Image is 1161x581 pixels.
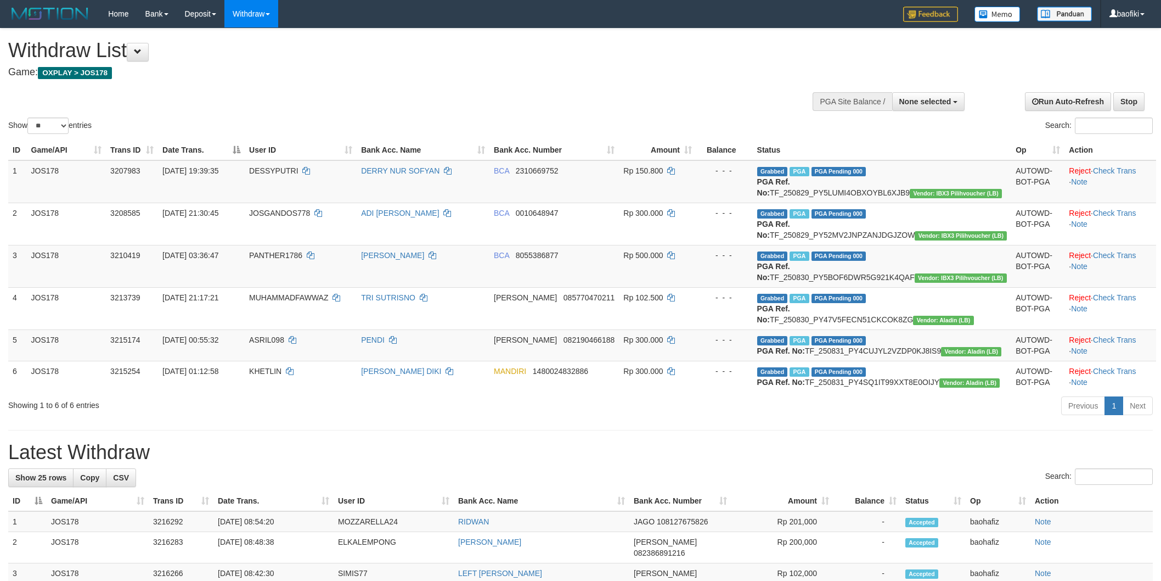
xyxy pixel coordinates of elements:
td: · · [1064,203,1156,245]
td: 3216283 [149,532,213,563]
th: Bank Acc. Name: activate to sort column ascending [454,491,629,511]
b: PGA Ref. No: [757,304,790,324]
th: Bank Acc. Name: activate to sort column ascending [357,140,489,160]
span: Rp 300.000 [623,336,663,344]
th: User ID: activate to sort column ascending [334,491,454,511]
span: Vendor URL: https://dashboard.q2checkout.com/secure [941,347,1001,356]
span: [DATE] 21:17:21 [162,293,218,302]
td: 1 [8,160,27,203]
td: - [833,511,901,532]
input: Search: [1075,468,1153,485]
th: ID [8,140,27,160]
span: Copy [80,473,99,482]
span: [DATE] 01:12:58 [162,367,218,376]
span: PANTHER1786 [249,251,302,260]
span: Copy 0010648947 to clipboard [516,209,559,217]
a: [PERSON_NAME] DIKI [361,367,441,376]
td: JOS178 [27,203,106,245]
td: AUTOWD-BOT-PGA [1011,160,1064,203]
span: PGA Pending [811,252,866,261]
a: LEFT [PERSON_NAME] [458,569,542,578]
span: KHETLIN [249,367,281,376]
span: Copy 085770470211 to clipboard [563,293,615,302]
span: Marked by baohafiz [790,209,809,219]
td: JOS178 [27,361,106,392]
td: TF_250831_PY4CUJYL2VZDP0KJ8IS9 [753,329,1012,361]
a: Check Trans [1093,209,1136,217]
label: Search: [1045,468,1153,485]
span: JOSGANDOS778 [249,209,310,217]
th: Balance [696,140,753,160]
span: Vendor URL: https://dashboard.q2checkout.com/secure [915,231,1007,241]
a: Check Trans [1093,336,1136,344]
a: ADI [PERSON_NAME] [361,209,439,217]
td: [DATE] 08:48:38 [213,532,334,563]
a: Next [1123,396,1153,415]
td: 5 [8,329,27,361]
span: None selected [899,97,951,106]
th: Status: activate to sort column ascending [901,491,966,511]
span: Marked by baohafiz [790,336,809,345]
td: Rp 200,000 [731,532,833,563]
span: BCA [494,209,509,217]
th: Trans ID: activate to sort column ascending [149,491,213,511]
b: PGA Ref. No: [757,378,805,387]
a: PENDI [361,336,385,344]
th: Date Trans.: activate to sort column ascending [213,491,334,511]
span: 3210419 [110,251,140,260]
td: baohafiz [966,532,1030,563]
span: Rp 300.000 [623,209,663,217]
span: [DATE] 21:30:45 [162,209,218,217]
b: PGA Ref. No: [757,220,790,239]
img: MOTION_logo.png [8,5,92,22]
div: - - - [701,334,748,345]
td: 1 [8,511,47,532]
a: Reject [1069,367,1091,376]
img: panduan.png [1037,7,1092,21]
td: JOS178 [27,245,106,287]
span: PGA Pending [811,167,866,176]
a: DERRY NUR SOFYAN [361,166,439,175]
td: - [833,532,901,563]
td: JOS178 [47,532,149,563]
span: [PERSON_NAME] [494,336,557,344]
span: BCA [494,251,509,260]
span: Vendor URL: https://dashboard.q2checkout.com/secure [913,316,973,325]
th: Bank Acc. Number: activate to sort column ascending [489,140,619,160]
a: Run Auto-Refresh [1025,92,1111,111]
span: BCA [494,166,509,175]
span: Marked by baohafiz [790,252,809,261]
span: [DATE] 19:39:35 [162,166,218,175]
span: 3215174 [110,336,140,344]
h1: Withdraw List [8,40,763,62]
th: Balance: activate to sort column ascending [833,491,901,511]
span: Grabbed [757,294,788,303]
span: Grabbed [757,167,788,176]
th: Game/API: activate to sort column ascending [47,491,149,511]
td: 2 [8,203,27,245]
b: PGA Ref. No: [757,177,790,197]
h1: Latest Withdraw [8,442,1153,463]
span: Copy 1480024832886 to clipboard [533,367,588,376]
th: ID: activate to sort column descending [8,491,47,511]
span: Grabbed [757,367,788,377]
span: Rp 150.800 [623,166,663,175]
td: JOS178 [47,511,149,532]
span: PGA Pending [811,367,866,377]
a: Note [1071,304,1087,313]
span: [DATE] 03:36:47 [162,251,218,260]
a: Show 25 rows [8,468,74,487]
b: PGA Ref. No: [757,347,805,355]
th: Amount: activate to sort column ascending [731,491,833,511]
a: Reject [1069,293,1091,302]
a: Reject [1069,251,1091,260]
td: JOS178 [27,329,106,361]
a: Reject [1069,209,1091,217]
td: · · [1064,160,1156,203]
th: Op: activate to sort column ascending [966,491,1030,511]
span: 3213739 [110,293,140,302]
th: Action [1064,140,1156,160]
span: [DATE] 00:55:32 [162,336,218,344]
span: DESSYPUTRI [249,166,298,175]
b: PGA Ref. No: [757,262,790,282]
